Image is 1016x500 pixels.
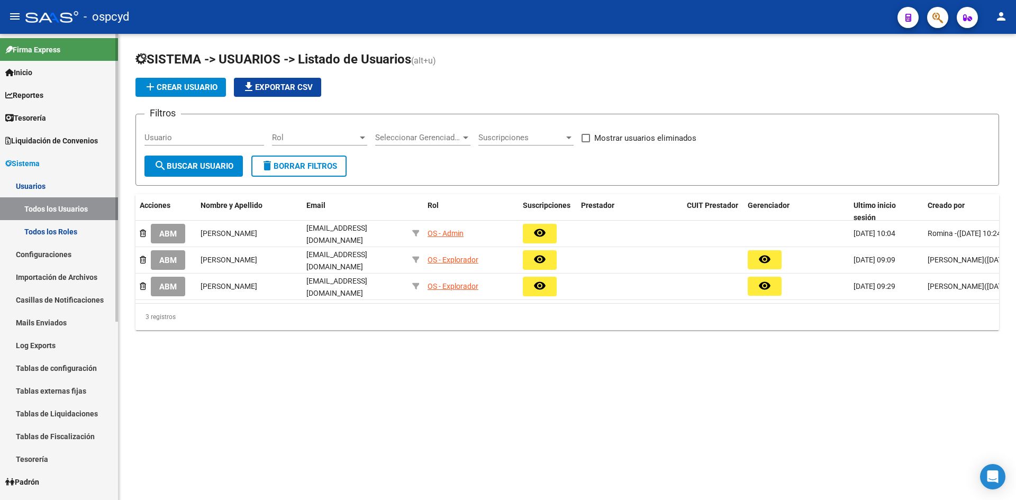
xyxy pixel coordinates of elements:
span: ABM [159,229,177,239]
span: Acciones [140,201,170,210]
mat-icon: menu [8,10,21,23]
span: Rol [428,201,439,210]
span: Sistema [5,158,40,169]
mat-icon: remove_red_eye [758,253,771,266]
span: [EMAIL_ADDRESS][DOMAIN_NAME] [306,250,367,271]
span: SISTEMA -> USUARIOS -> Listado de Usuarios [135,52,411,67]
div: OS - Explorador [428,254,478,266]
mat-icon: add [144,80,157,93]
datatable-header-cell: Email [302,194,408,229]
span: ([DATE] 10:24) [957,229,1004,238]
span: ABM [159,282,177,292]
button: Exportar CSV [234,78,321,97]
span: Crear Usuario [144,83,217,92]
datatable-header-cell: Nombre y Apellido [196,194,302,229]
span: Seleccionar Gerenciador [375,133,461,142]
div: Open Intercom Messenger [980,464,1005,489]
span: Email [306,201,325,210]
span: Liquidación de Convenios [5,135,98,147]
datatable-header-cell: CUIT Prestador [683,194,743,229]
span: Mostrar usuarios eliminados [594,132,696,144]
span: - ospcyd [84,5,129,29]
mat-icon: remove_red_eye [533,253,546,266]
span: (alt+u) [411,56,436,66]
mat-icon: remove_red_eye [533,279,546,292]
button: ABM [151,250,185,270]
span: [PERSON_NAME] [928,282,984,290]
span: [PERSON_NAME] [201,229,257,238]
datatable-header-cell: Acciones [135,194,196,229]
button: ABM [151,224,185,243]
datatable-header-cell: Gerenciador [743,194,849,229]
mat-icon: file_download [242,80,255,93]
span: [PERSON_NAME] [201,282,257,290]
span: Suscripciones [478,133,564,142]
span: Exportar CSV [242,83,313,92]
span: Buscar Usuario [154,161,233,171]
span: Tesorería [5,112,46,124]
span: [PERSON_NAME] [201,256,257,264]
mat-icon: search [154,159,167,172]
span: [DATE] 10:04 [854,229,895,238]
datatable-header-cell: Ultimo inicio sesión [849,194,923,229]
span: Firma Express [5,44,60,56]
datatable-header-cell: Prestador [577,194,683,229]
datatable-header-cell: Rol [423,194,519,229]
span: CUIT Prestador [687,201,738,210]
datatable-header-cell: Suscripciones [519,194,577,229]
div: OS - Explorador [428,280,478,293]
span: Nombre y Apellido [201,201,262,210]
span: ABM [159,256,177,265]
mat-icon: remove_red_eye [533,226,546,239]
span: Rol [272,133,358,142]
span: Creado por [928,201,965,210]
mat-icon: remove_red_eye [758,279,771,292]
button: Borrar Filtros [251,156,347,177]
button: Crear Usuario [135,78,226,97]
span: [PERSON_NAME] [928,256,984,264]
span: [DATE] 09:09 [854,256,895,264]
span: Inicio [5,67,32,78]
button: ABM [151,277,185,296]
div: 3 registros [135,304,999,330]
span: Reportes [5,89,43,101]
span: [EMAIL_ADDRESS][DOMAIN_NAME] [306,224,367,244]
span: Gerenciador [748,201,790,210]
div: OS - Admin [428,228,464,240]
button: Buscar Usuario [144,156,243,177]
span: [EMAIL_ADDRESS][DOMAIN_NAME] [306,277,367,297]
span: [DATE] 09:29 [854,282,895,290]
span: Borrar Filtros [261,161,337,171]
span: Ultimo inicio sesión [854,201,896,222]
span: Romina - [928,229,957,238]
span: Prestador [581,201,614,210]
span: Suscripciones [523,201,570,210]
h3: Filtros [144,106,181,121]
mat-icon: delete [261,159,274,172]
mat-icon: person [995,10,1008,23]
span: Padrón [5,476,39,488]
